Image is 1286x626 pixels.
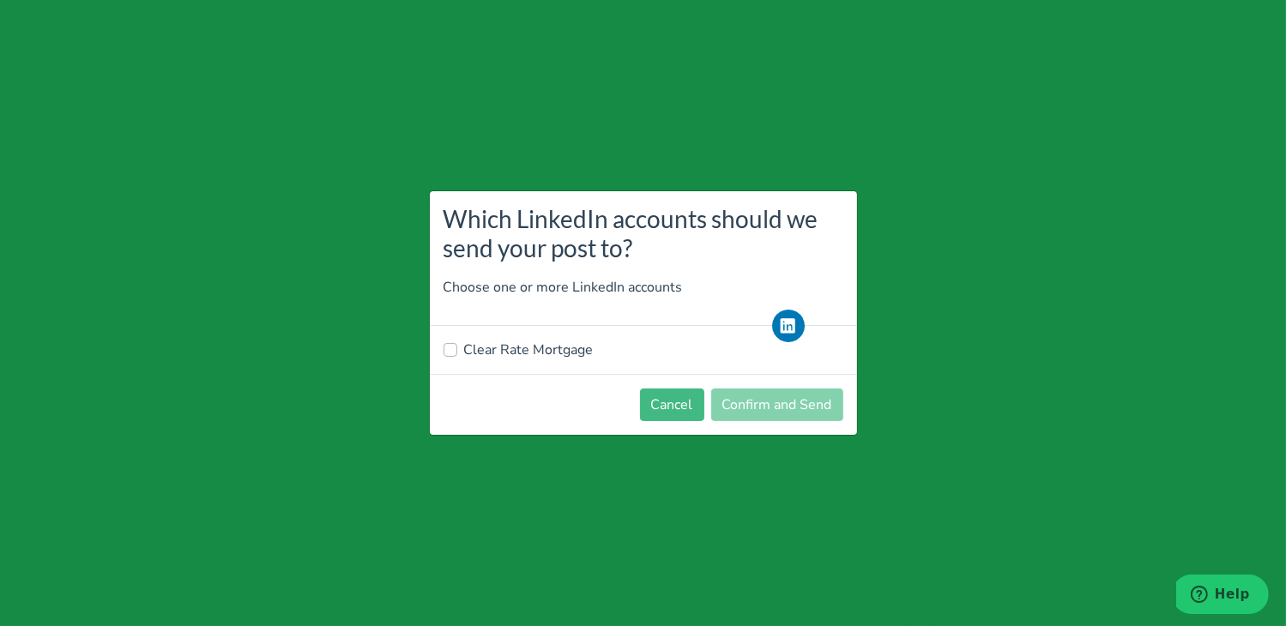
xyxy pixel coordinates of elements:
[444,205,843,262] h3: Which LinkedIn accounts should we send your post to?
[1176,575,1269,617] iframe: Opens a widget where you can find more information
[444,277,843,298] p: Choose one or more LinkedIn accounts
[640,388,704,421] button: Cancel
[464,340,594,360] label: Clear Rate Mortgage
[711,388,843,421] button: Confirm and Send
